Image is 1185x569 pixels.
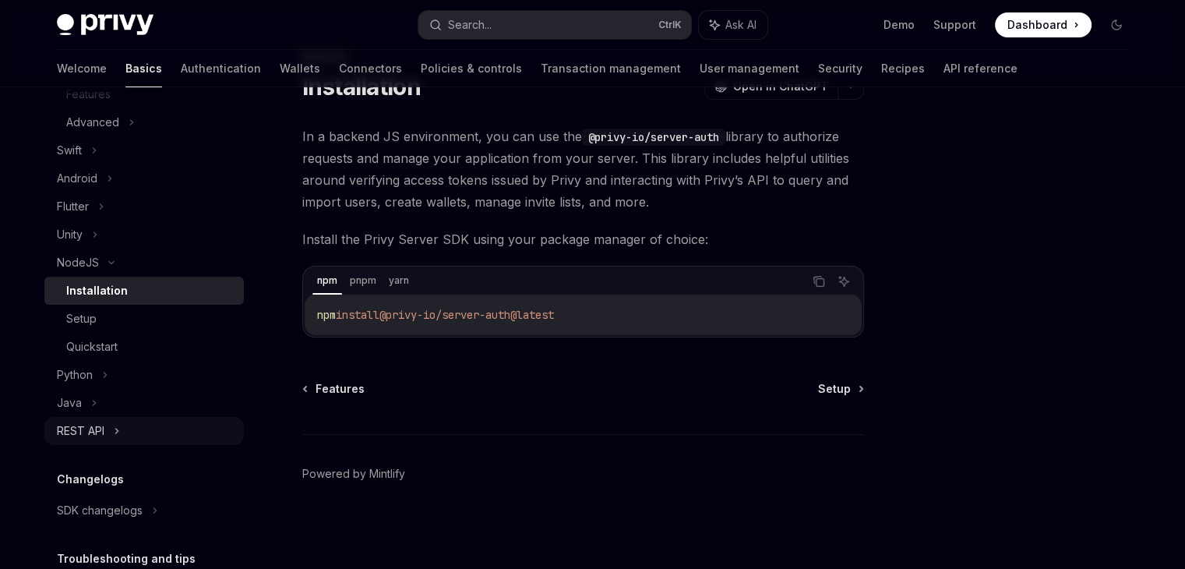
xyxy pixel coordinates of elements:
span: Ctrl K [658,19,682,31]
span: install [336,308,379,322]
a: Security [818,50,862,87]
a: Quickstart [44,333,244,361]
a: Demo [883,17,915,33]
a: Authentication [181,50,261,87]
div: SDK changelogs [57,501,143,520]
a: API reference [943,50,1017,87]
div: Setup [66,309,97,328]
div: Advanced [66,113,119,132]
span: Install the Privy Server SDK using your package manager of choice: [302,228,864,250]
a: Welcome [57,50,107,87]
div: Android [57,169,97,188]
a: Connectors [339,50,402,87]
div: NodeJS [57,253,99,272]
h5: Changelogs [57,470,124,489]
span: Ask AI [725,17,756,33]
a: Dashboard [995,12,1092,37]
div: REST API [57,422,104,440]
span: Features [316,381,365,397]
div: Quickstart [66,338,118,356]
div: yarn [384,271,414,290]
a: Setup [818,381,862,397]
a: User management [700,50,799,87]
div: Flutter [57,197,89,216]
button: Ask AI [699,11,767,39]
h5: Troubleshooting and tips [57,550,196,568]
div: Swift [57,141,82,160]
a: Wallets [280,50,320,87]
div: Java [57,394,82,412]
div: Unity [57,225,83,244]
div: Search... [448,16,492,34]
a: Installation [44,277,244,305]
a: Features [304,381,365,397]
div: Python [57,366,93,384]
a: Basics [125,50,162,87]
span: Setup [818,381,851,397]
a: Support [933,17,976,33]
div: npm [312,271,342,290]
div: pnpm [345,271,381,290]
a: Transaction management [541,50,681,87]
button: Ask AI [834,271,854,292]
button: Toggle dark mode [1104,12,1129,37]
span: @privy-io/server-auth@latest [379,308,554,322]
button: Search...CtrlK [418,11,691,39]
a: Setup [44,305,244,333]
span: Dashboard [1007,17,1067,33]
img: dark logo [57,14,153,36]
code: @privy-io/server-auth [582,129,725,146]
div: Installation [66,281,128,300]
a: Powered by Mintlify [302,466,405,482]
button: Copy the contents from the code block [809,271,829,292]
span: npm [317,308,336,322]
a: Recipes [881,50,925,87]
span: In a backend JS environment, you can use the library to authorize requests and manage your applic... [302,125,864,213]
a: Policies & controls [421,50,522,87]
